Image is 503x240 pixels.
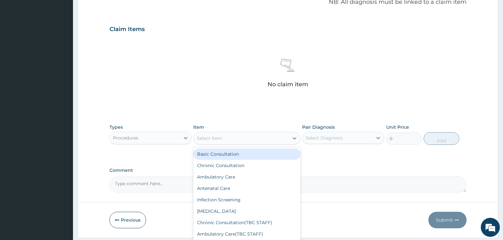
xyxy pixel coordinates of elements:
[104,3,119,18] div: Minimize live chat window
[109,26,145,33] h3: Claim Items
[113,135,138,141] div: Procedures
[428,212,467,228] button: Submit
[109,212,146,228] button: Previous
[268,81,308,88] p: No claim item
[109,168,467,173] label: Comment
[197,135,222,141] div: Select Item
[193,148,300,160] div: Basic Consultation
[193,160,300,171] div: Chronic Consultation
[37,80,88,144] span: We're online!
[193,217,300,228] div: Chronic Consultation(TBC STAFF)
[12,32,26,48] img: d_794563401_company_1708531726252_794563401
[193,183,300,194] div: Antenatal Care
[193,124,204,130] label: Item
[193,171,300,183] div: Ambulatory Care
[3,173,121,195] textarea: Type your message and hit 'Enter'
[306,135,343,141] div: Select Diagnosis
[33,36,107,44] div: Chat with us now
[424,132,459,145] button: Add
[193,194,300,205] div: Infection Screening
[302,124,335,130] label: Pair Diagnosis
[109,125,123,130] label: Types
[386,124,409,130] label: Unit Price
[193,228,300,240] div: Ambulatory Care(TBC STAFF)
[193,205,300,217] div: [MEDICAL_DATA]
